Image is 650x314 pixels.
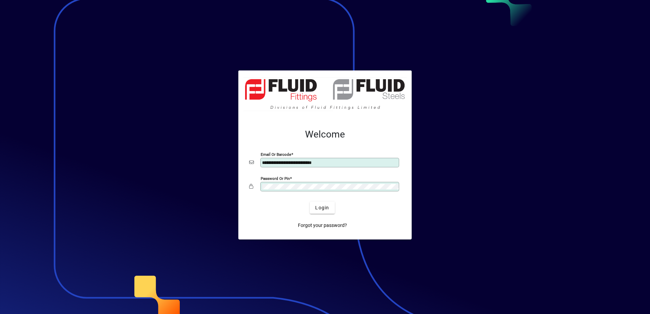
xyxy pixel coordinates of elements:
h2: Welcome [249,129,401,140]
mat-label: Password or Pin [261,176,290,181]
button: Login [310,202,334,214]
a: Forgot your password? [295,219,350,231]
span: Login [315,204,329,211]
mat-label: Email or Barcode [261,152,291,157]
span: Forgot your password? [298,222,347,229]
